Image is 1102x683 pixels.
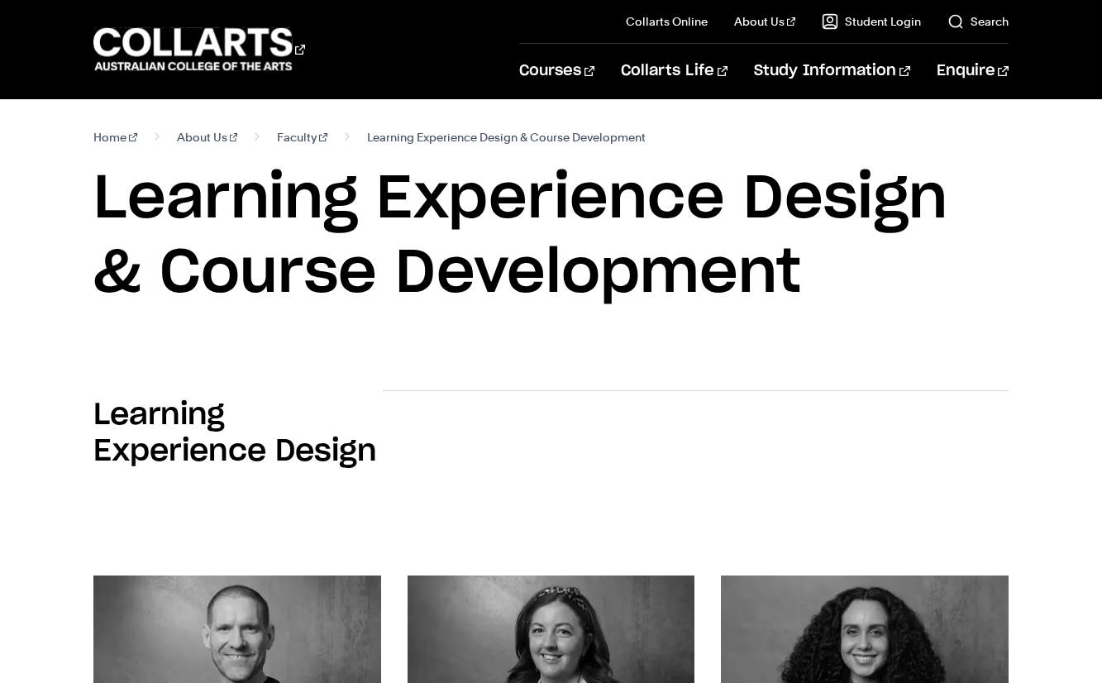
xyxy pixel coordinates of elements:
a: Collarts Online [626,13,708,30]
a: Courses [519,44,594,98]
h2: Learning Experience Design [93,397,383,470]
a: Faculty [277,126,327,149]
div: Go to homepage [93,26,305,73]
span: Learning Experience Design & Course Development [367,126,646,149]
a: About Us [734,13,795,30]
h1: Learning Experience Design & Course Development [93,162,1008,311]
a: Home [93,126,137,149]
a: Search [947,13,1009,30]
a: Study Information [754,44,909,98]
a: Collarts Life [621,44,728,98]
a: About Us [177,126,238,149]
a: Enquire [937,44,1009,98]
a: Student Login [822,13,921,30]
